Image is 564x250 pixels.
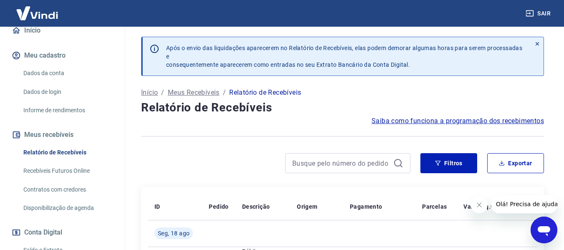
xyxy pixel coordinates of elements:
span: Seg, 18 ago [158,229,190,237]
p: Pagamento [350,202,382,211]
button: Meus recebíveis [10,126,115,144]
iframe: Mensagem da empresa [491,195,557,213]
iframe: Fechar mensagem [471,197,488,213]
p: Valor Líq. [463,202,491,211]
a: Informe de rendimentos [20,102,115,119]
a: Dados de login [20,83,115,101]
p: Pedido [209,202,228,211]
p: ID [154,202,160,211]
h4: Relatório de Recebíveis [141,99,544,116]
a: Meus Recebíveis [168,88,220,98]
button: Exportar [487,153,544,173]
span: Olá! Precisa de ajuda? [5,6,70,13]
p: Parcelas [422,202,447,211]
a: Saiba como funciona a programação dos recebimentos [372,116,544,126]
a: Dados da conta [20,65,115,82]
p: / [161,88,164,98]
a: Início [141,88,158,98]
button: Sair [524,6,554,21]
p: Relatório de Recebíveis [229,88,301,98]
p: Após o envio das liquidações aparecerem no Relatório de Recebíveis, elas podem demorar algumas ho... [166,44,524,69]
a: Início [10,21,115,40]
a: Relatório de Recebíveis [20,144,115,161]
button: Meu cadastro [10,46,115,65]
input: Busque pelo número do pedido [292,157,390,169]
p: Origem [297,202,317,211]
button: Conta Digital [10,223,115,242]
a: Recebíveis Futuros Online [20,162,115,179]
p: Descrição [242,202,270,211]
img: Vindi [10,0,64,26]
iframe: Botão para abrir a janela de mensagens [531,217,557,243]
button: Filtros [420,153,477,173]
a: Contratos com credores [20,181,115,198]
p: / [223,88,226,98]
a: Disponibilização de agenda [20,199,115,217]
